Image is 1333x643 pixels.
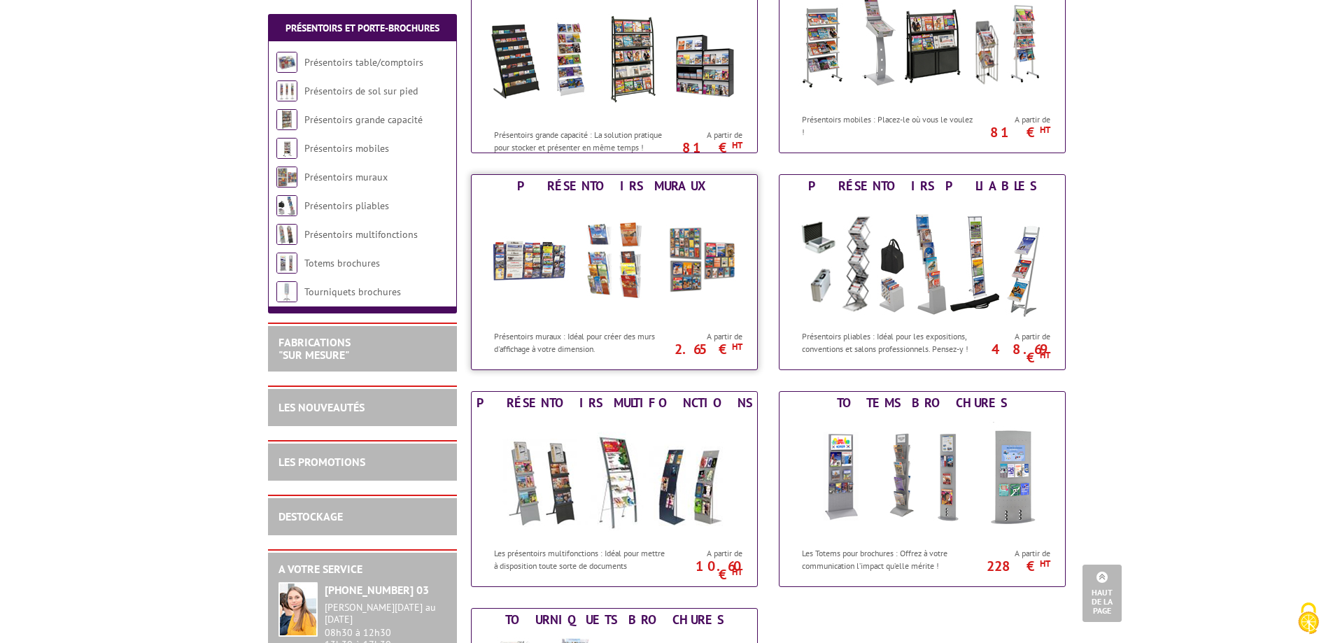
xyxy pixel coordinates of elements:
a: Présentoirs multifonctions Présentoirs multifonctions Les présentoirs multifonctions : Idéal pour... [471,391,758,587]
a: Présentoirs multifonctions [304,228,418,241]
div: [PERSON_NAME][DATE] au [DATE] [325,602,446,626]
p: Les Totems pour brochures : Offrez à votre communication l’impact qu’elle mérite ! [802,547,975,571]
img: Cookies (fenêtre modale) [1291,601,1326,636]
p: 10.60 € [664,562,742,579]
a: LES PROMOTIONS [278,455,365,469]
a: Totems brochures Totems brochures Les Totems pour brochures : Offrez à votre communication l’impa... [779,391,1066,587]
a: Haut de la page [1082,565,1122,622]
a: LES NOUVEAUTÉS [278,400,365,414]
img: Tourniquets brochures [276,281,297,302]
div: Totems brochures [783,395,1062,411]
img: Présentoirs pliables [793,197,1052,323]
img: Présentoirs de sol sur pied [276,80,297,101]
div: Présentoirs multifonctions [475,395,754,411]
img: Présentoirs multifonctions [485,414,744,540]
sup: HT [1040,349,1050,361]
a: Présentoirs pliables Présentoirs pliables Présentoirs pliables : Idéal pour les expositions, conv... [779,174,1066,370]
img: widget-service.jpg [278,582,318,637]
a: Présentoirs pliables [304,199,389,212]
p: Présentoirs muraux : Idéal pour créer des murs d'affichage à votre dimension. [494,330,668,354]
sup: HT [1040,558,1050,570]
a: FABRICATIONS"Sur Mesure" [278,335,351,362]
sup: HT [1040,124,1050,136]
a: Présentoirs muraux [304,171,388,183]
span: A partir de [979,331,1050,342]
sup: HT [732,566,742,578]
p: Présentoirs pliables : Idéal pour les expositions, conventions et salons professionnels. Pensez-y ! [802,330,975,354]
img: Présentoirs muraux [276,167,297,188]
img: Totems brochures [793,414,1052,540]
p: Présentoirs grande capacité : La solution pratique pour stocker et présenter en même temps ! [494,129,668,153]
span: A partir de [671,548,742,559]
img: Présentoirs muraux [485,197,744,323]
img: Présentoirs mobiles [276,138,297,159]
p: Les présentoirs multifonctions : Idéal pour mettre à disposition toute sorte de documents [494,547,668,571]
sup: HT [732,139,742,151]
strong: [PHONE_NUMBER] 03 [325,583,429,597]
a: Présentoirs et Porte-brochures [285,22,439,34]
img: Présentoirs multifonctions [276,224,297,245]
a: Présentoirs table/comptoirs [304,56,423,69]
button: Cookies (fenêtre modale) [1284,595,1333,643]
p: 81 € [972,128,1050,136]
span: A partir de [671,129,742,141]
a: DESTOCKAGE [278,509,343,523]
a: Présentoirs muraux Présentoirs muraux Présentoirs muraux : Idéal pour créer des murs d'affichage ... [471,174,758,370]
p: 2.65 € [664,345,742,353]
p: Présentoirs mobiles : Placez-le où vous le voulez ! [802,113,975,137]
h2: A votre service [278,563,446,576]
p: 48.69 € [972,345,1050,362]
img: Présentoirs table/comptoirs [276,52,297,73]
img: Présentoirs pliables [276,195,297,216]
img: Totems brochures [276,253,297,274]
a: Présentoirs de sol sur pied [304,85,418,97]
a: Présentoirs mobiles [304,142,389,155]
a: Totems brochures [304,257,380,269]
div: Tourniquets brochures [475,612,754,628]
div: Présentoirs muraux [475,178,754,194]
span: A partir de [671,331,742,342]
div: Présentoirs pliables [783,178,1062,194]
a: Tourniquets brochures [304,285,401,298]
p: 81 € [664,143,742,152]
sup: HT [732,341,742,353]
span: A partir de [979,548,1050,559]
img: Présentoirs grande capacité [276,109,297,130]
a: Présentoirs grande capacité [304,113,423,126]
p: 228 € [972,562,1050,570]
span: A partir de [979,114,1050,125]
